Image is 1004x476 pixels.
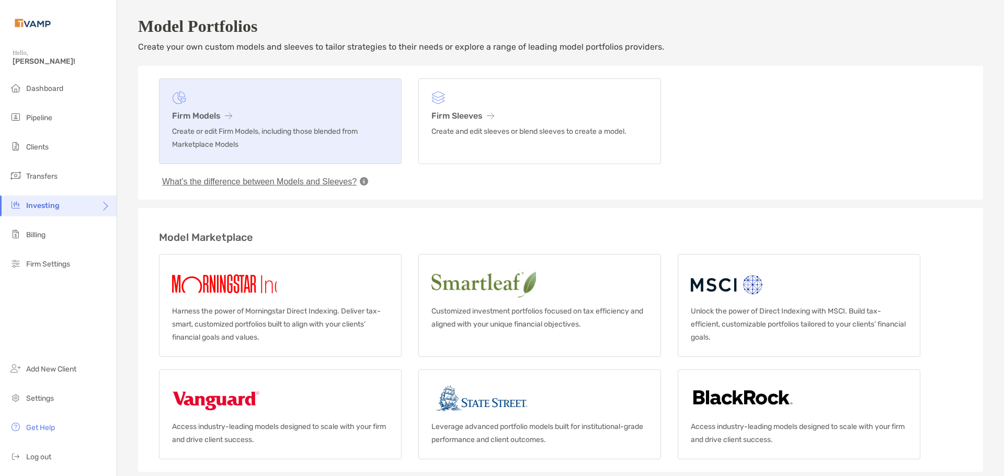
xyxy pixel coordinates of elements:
[691,267,765,300] img: MSCI
[159,177,360,187] button: What’s the difference between Models and Sleeves?
[418,78,661,164] a: Firm SleevesCreate and edit sleeves or blend sleeves to create a model.
[9,199,22,211] img: investing icon
[26,365,76,374] span: Add New Client
[431,420,648,446] p: Leverage advanced portfolio models built for institutional-grade performance and client outcomes.
[26,230,45,239] span: Billing
[26,452,51,461] span: Log out
[431,305,648,331] p: Customized investment portfolios focused on tax efficiency and aligned with your unique financial...
[159,231,962,243] h3: Model Marketplace
[9,82,22,94] img: dashboard icon
[431,111,648,121] h3: Firm Sleeves
[26,143,49,152] span: Clients
[159,254,402,357] a: MorningstarHarness the power of Morningstar Direct Indexing. Deliver tax-smart, customized portfo...
[172,125,389,151] p: Create or edit Firm Models, including those blended from Marketplace Models
[13,4,53,42] img: Zoe Logo
[678,369,920,459] a: BlackrockAccess industry-leading models designed to scale with your firm and drive client success.
[691,305,907,344] p: Unlock the power of Direct Indexing with MSCI. Build tax-efficient, customizable portfolios tailo...
[9,421,22,433] img: get-help icon
[138,17,983,36] h2: Model Portfolios
[26,260,70,269] span: Firm Settings
[26,113,52,122] span: Pipeline
[159,78,402,164] a: Firm ModelsCreate or edit Firm Models, including those blended from Marketplace Models
[691,420,907,446] p: Access industry-leading models designed to scale with your firm and drive client success.
[678,254,920,357] a: MSCIUnlock the power of Direct Indexing with MSCI. Build tax-efficient, customizable portfolios t...
[172,111,389,121] h3: Firm Models
[9,391,22,404] img: settings icon
[9,257,22,270] img: firm-settings icon
[431,125,648,138] p: Create and edit sleeves or blend sleeves to create a model.
[9,140,22,153] img: clients icon
[172,267,318,300] img: Morningstar
[172,382,260,416] img: Vanguard
[691,382,795,416] img: Blackrock
[26,84,63,93] span: Dashboard
[431,267,624,300] img: Smartleaf
[9,450,22,462] img: logout icon
[26,172,58,181] span: Transfers
[26,201,60,210] span: Investing
[159,369,402,459] a: VanguardAccess industry-leading models designed to scale with your firm and drive client success.
[26,394,54,403] span: Settings
[9,228,22,240] img: billing icon
[172,420,389,446] p: Access industry-leading models designed to scale with your firm and drive client success.
[431,382,532,416] img: State street
[172,305,389,344] p: Harness the power of Morningstar Direct Indexing. Deliver tax-smart, customized portfolios built ...
[9,111,22,123] img: pipeline icon
[138,40,983,53] p: Create your own custom models and sleeves to tailor strategies to their needs or explore a range ...
[9,169,22,182] img: transfers icon
[418,369,661,459] a: State streetLeverage advanced portfolio models built for institutional-grade performance and clie...
[26,423,55,432] span: Get Help
[9,362,22,375] img: add_new_client icon
[418,254,661,357] a: SmartleafCustomized investment portfolios focused on tax efficiency and aligned with your unique ...
[13,57,110,66] span: [PERSON_NAME]!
